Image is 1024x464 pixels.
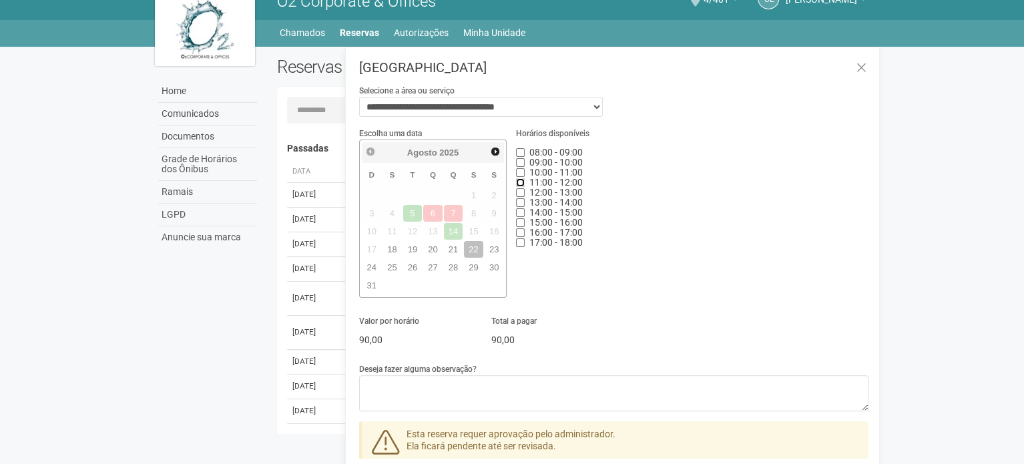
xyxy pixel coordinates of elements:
[340,161,726,183] th: Área ou Serviço
[529,197,583,208] span: Horário indisponível
[529,157,583,168] span: Horário indisponível
[516,228,525,237] input: 16:00 - 17:00
[287,256,340,281] td: [DATE]
[340,182,726,207] td: Sala de Reunião Interna 1 Bloco 4 (até 30 pessoas)
[516,178,525,187] input: 11:00 - 12:00
[287,374,340,399] td: [DATE]
[464,187,483,204] span: 1
[464,241,483,258] a: 22
[277,57,563,77] h2: Reservas
[516,158,525,167] input: 09:00 - 10:00
[359,363,477,375] label: Deseja fazer alguma observação?
[423,241,443,258] a: 20
[423,259,443,276] a: 27
[529,167,583,178] span: Horário indisponível
[362,223,382,240] span: 10
[158,148,257,181] a: Grade de Horários dos Ônibus
[340,281,726,315] td: Sala de Reunião Interna 1 Bloco 2 (até 30 pessoas)
[340,399,726,423] td: Sala de Reunião Interna 1 Bloco 4 (até 30 pessoas)
[464,259,483,276] a: 29
[382,223,402,240] span: 11
[516,238,525,247] input: 17:00 - 18:00
[529,207,583,218] span: Horário indisponível
[423,223,443,240] span: 13
[490,146,501,157] span: Próximo
[516,148,525,157] input: 08:00 - 09:00
[423,205,443,222] span: 6
[362,241,382,258] span: 17
[516,198,525,207] input: 13:00 - 14:00
[394,23,449,42] a: Autorizações
[439,148,459,158] span: 2025
[359,421,868,459] div: Esta reserva requer aprovação pelo administrador. Ela ficará pendente até ser revisada.
[491,170,497,179] span: Sábado
[491,315,537,327] label: Total a pagar
[485,241,504,258] a: 23
[529,227,583,238] span: Horário indisponível
[287,161,340,183] th: Data
[340,423,726,457] td: Sala de Reunião Interna 1 Bloco 4 (até 30 pessoas)
[365,146,376,157] span: Anterior
[403,223,423,240] span: 12
[529,147,583,158] span: Horário indisponível
[389,170,395,179] span: Segunda
[410,170,415,179] span: Terça
[359,334,471,346] p: 90,00
[280,23,325,42] a: Chamados
[485,223,504,240] span: 16
[516,128,589,140] label: Horários disponíveis
[382,259,402,276] a: 25
[359,85,455,97] label: Selecione a área ou serviço
[529,177,583,188] span: Horário indisponível
[158,204,257,226] a: LGPD
[382,241,402,258] a: 18
[340,374,726,399] td: Sala de Reunião Interna 3 Bloco 2 (até 30 pessoas)
[340,315,726,349] td: Sala de Reunião Interna 1 Bloco 4 (até 30 pessoas)
[359,315,419,327] label: Valor por horário
[287,144,859,154] h4: Passadas
[287,232,340,256] td: [DATE]
[529,187,583,198] span: Horário indisponível
[516,208,525,217] input: 14:00 - 15:00
[158,103,257,126] a: Comunicados
[444,205,463,222] span: 7
[158,126,257,148] a: Documentos
[444,241,463,258] a: 21
[403,205,423,222] span: 5
[359,128,422,140] label: Escolha uma data
[340,232,726,256] td: Sala de Reunião Interna 1 Bloco 4 (até 30 pessoas)
[158,181,257,204] a: Ramais
[287,281,340,315] td: [DATE]
[491,334,603,346] p: 90,00
[362,277,382,294] a: 31
[340,349,726,374] td: Sala de Reunião Interna 1 Bloco 4 (até 30 pessoas)
[158,80,257,103] a: Home
[464,223,483,240] span: 15
[359,61,868,74] h3: [GEOGRAPHIC_DATA]
[487,144,503,159] a: Próximo
[287,315,340,349] td: [DATE]
[340,23,379,42] a: Reservas
[529,237,583,248] span: Horário indisponível
[362,205,382,222] span: 3
[464,205,483,222] span: 8
[287,423,340,457] td: [DATE]
[287,349,340,374] td: [DATE]
[362,259,382,276] a: 24
[444,259,463,276] a: 28
[382,205,402,222] span: 4
[430,170,436,179] span: Quarta
[287,207,340,232] td: [DATE]
[485,205,504,222] span: 9
[340,256,726,281] td: Sala de Reunião Interna 1 Bloco 4 (até 30 pessoas)
[485,259,504,276] a: 30
[485,187,504,204] span: 2
[287,182,340,207] td: [DATE]
[158,226,257,248] a: Anuncie sua marca
[407,148,437,158] span: Agosto
[450,170,456,179] span: Quinta
[516,218,525,227] input: 15:00 - 16:00
[403,259,423,276] a: 26
[516,188,525,197] input: 12:00 - 13:00
[287,399,340,423] td: [DATE]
